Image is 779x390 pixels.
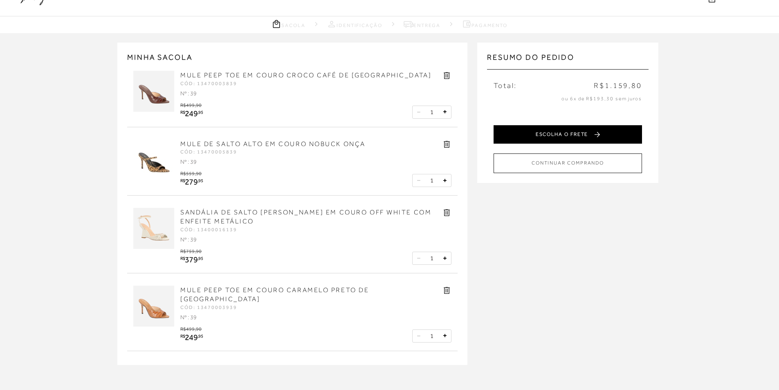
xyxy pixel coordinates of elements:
span: 1 [430,255,433,262]
a: MULE PEEP TOE EM COURO CARAMELO PRETO DE [GEOGRAPHIC_DATA] [180,286,369,303]
img: SANDÁLIA DE SALTO ANABELA EM COURO OFF WHITE COM ENFEITE METÁLICO [133,208,174,249]
button: CONTINUAR COMPRANDO [494,153,642,173]
span: CÓD: 13470005839 [180,149,237,155]
span: 1 [430,332,433,340]
span: 1 [430,108,433,116]
span: CÓD: 13400016139 [180,227,237,232]
span: 1 [430,177,433,184]
a: Pagamento [462,19,507,29]
h2: MINHA SACOLA [127,52,458,63]
a: Identificação [327,19,382,29]
h3: Resumo do pedido [487,52,649,70]
span: Nº : 39 [180,236,197,243]
img: MULE DE SALTO ALTO EM COURO NOBUCK ONÇA [133,140,174,180]
span: CÓD: 13470003839 [180,81,237,86]
span: Total: [494,81,517,91]
a: Entrega [404,19,440,29]
span: R$499,90 [180,102,202,108]
img: MULE PEEP TOE EM COURO CROCO CAFÉ DE SALTO ALTO [133,71,174,112]
span: Nº : 39 [180,158,197,165]
span: R$759,90 [180,248,202,254]
span: Nº : 39 [180,90,197,97]
a: Sacola [272,19,305,29]
span: R$1.159,80 [594,81,642,91]
span: R$559,90 [180,171,202,176]
p: ou 6x de R$193,30 sem juros [494,95,642,102]
img: MULE PEEP TOE EM COURO CARAMELO PRETO DE SALTO ALTO [133,286,174,327]
a: SANDÁLIA DE SALTO [PERSON_NAME] EM COURO OFF WHITE COM ENFEITE METÁLICO [180,209,431,225]
span: Nº : 39 [180,314,197,320]
span: CÓD: 13470003939 [180,304,237,310]
a: MULE PEEP TOE EM COURO CROCO CAFÉ DE [GEOGRAPHIC_DATA] [180,72,431,79]
span: R$499,90 [180,326,202,332]
button: ESCOLHA O FRETE [494,125,642,144]
a: MULE DE SALTO ALTO EM COURO NOBUCK ONÇA [180,140,366,148]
